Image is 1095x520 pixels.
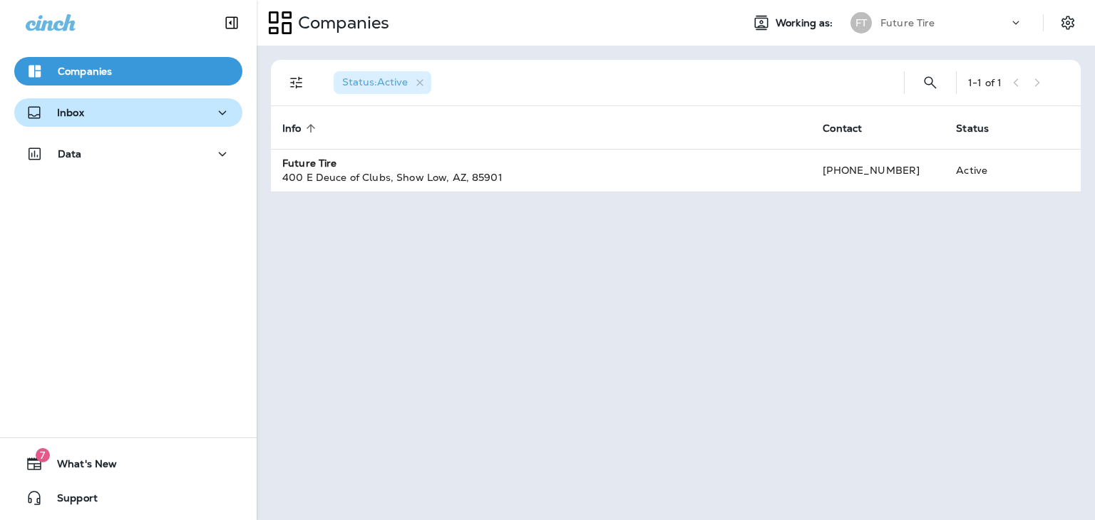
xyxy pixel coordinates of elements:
[342,76,408,88] span: Status : Active
[14,449,242,478] button: 7What's New
[43,492,98,509] span: Support
[292,12,389,33] p: Companies
[916,68,945,97] button: Search Companies
[282,68,311,97] button: Filters
[282,122,320,135] span: Info
[1055,10,1081,36] button: Settings
[58,148,82,160] p: Data
[956,123,989,135] span: Status
[43,458,117,475] span: What's New
[334,71,431,94] div: Status:Active
[282,123,302,135] span: Info
[212,9,252,37] button: Collapse Sidebar
[57,107,84,118] p: Inbox
[14,57,242,85] button: Companies
[776,17,836,29] span: Working as:
[14,140,242,168] button: Data
[14,484,242,512] button: Support
[823,123,862,135] span: Contact
[282,157,337,170] strong: Future Tire
[880,17,935,28] p: Future Tire
[945,149,1027,192] td: Active
[36,448,50,462] span: 7
[811,149,945,192] td: [PHONE_NUMBER]
[14,98,242,127] button: Inbox
[58,66,112,77] p: Companies
[968,77,1002,88] div: 1 - 1 of 1
[282,170,800,184] div: 400 E Deuce of Clubs , Show Low , AZ , 85901
[850,12,872,33] div: FT
[823,122,880,135] span: Contact
[956,122,1007,135] span: Status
